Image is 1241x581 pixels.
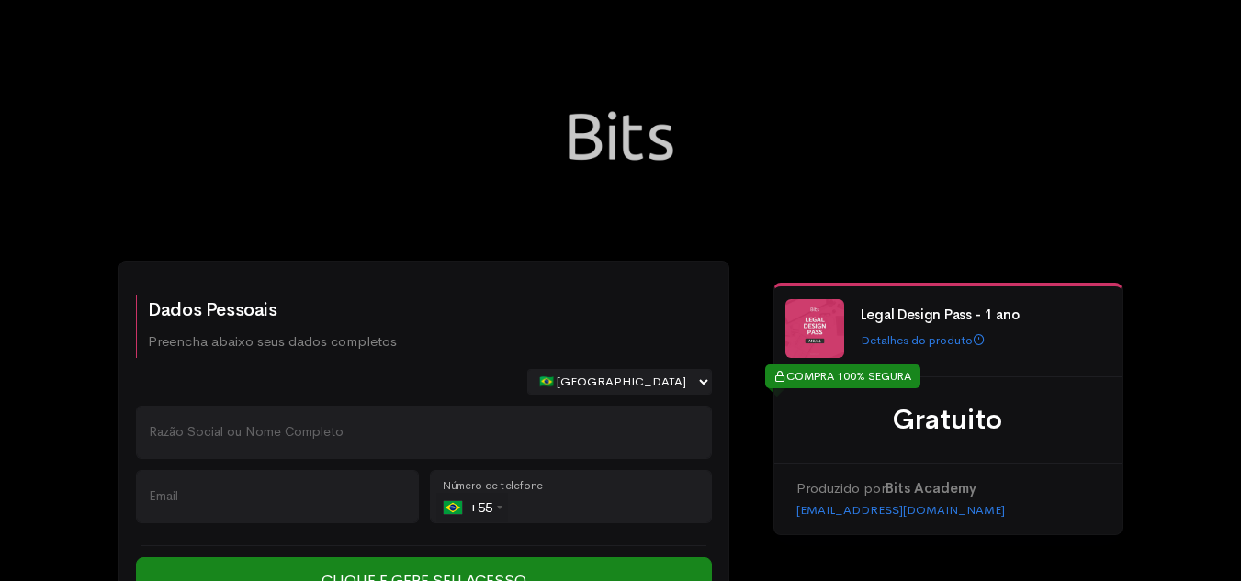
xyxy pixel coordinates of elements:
[886,479,976,497] strong: Bits Academy
[136,406,712,459] input: Nome Completo
[136,470,419,523] input: Email
[148,300,397,320] h2: Dados Pessoais
[444,493,508,522] div: +55
[529,44,713,228] img: Bits Academy
[436,493,508,522] div: Brazil (Brasil): +55
[796,478,1100,499] p: Produzido por
[861,307,1105,323] h4: Legal Design Pass - 1 ano
[796,399,1100,441] div: Gratuito
[796,502,1005,518] a: [EMAIL_ADDRESS][DOMAIN_NAME]
[148,331,397,352] p: Preencha abaixo seus dados completos
[785,299,844,358] img: LEGAL%20DESIGN_Ementa%20Banco%20Semear%20(600%C2%A0%C3%97%C2%A0600%C2%A0px)%20(1).png
[861,332,985,348] a: Detalhes do produto
[765,364,920,388] div: COMPRA 100% SEGURA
